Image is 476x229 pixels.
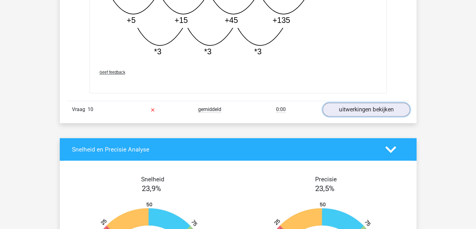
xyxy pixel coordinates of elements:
[72,146,376,153] h4: Snelheid en Precisie Analyse
[315,184,335,193] span: 23,5%
[245,176,407,183] h4: Precisie
[126,16,136,24] tspan: +5
[100,70,125,75] span: Geef feedback
[142,184,161,193] span: 23,9%
[224,16,238,24] tspan: +45
[174,16,187,24] tspan: +15
[88,106,93,112] span: 10
[276,106,286,113] span: 0:00
[72,176,233,183] h4: Snelheid
[272,16,290,24] tspan: +135
[322,103,410,116] a: uitwerkingen bekijken
[72,106,88,113] span: Vraag
[198,106,221,113] span: gemiddeld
